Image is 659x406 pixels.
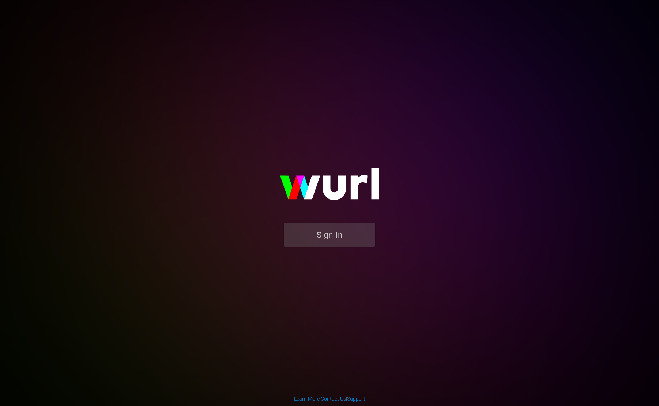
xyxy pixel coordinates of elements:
div: | | [294,395,365,402]
a: Learn More [294,396,320,402]
a: Support [347,396,365,402]
img: wurl-logo-on-black-223613ac3d8ba8fe6dc639794a292ebdb59501304c7dfd60c99c58986ef67473.svg [256,152,403,223]
a: Contact Us [321,396,346,402]
button: Sign In [284,223,375,247]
